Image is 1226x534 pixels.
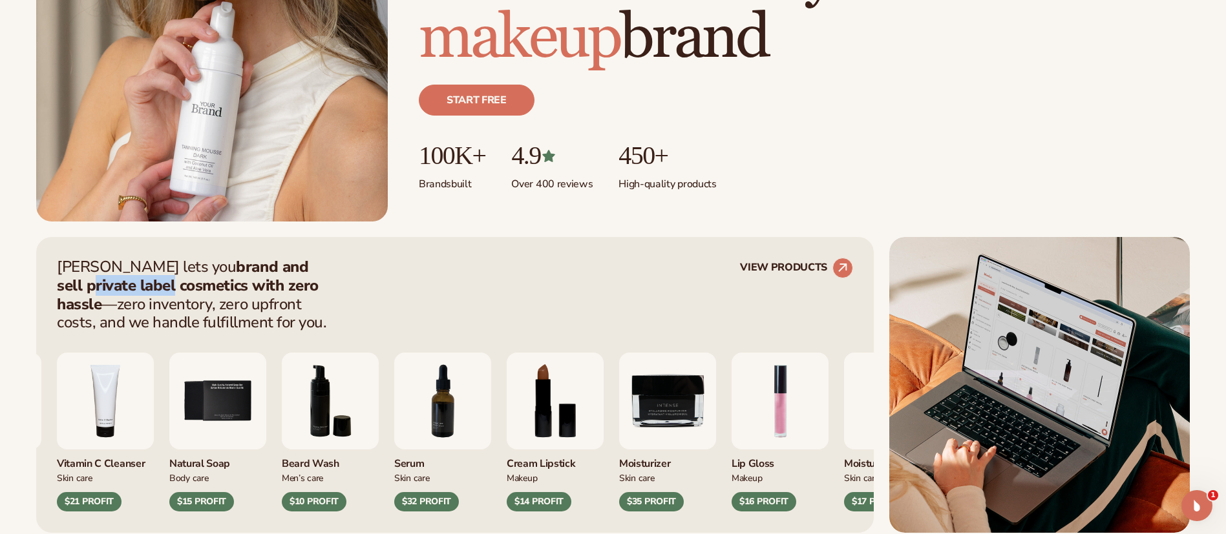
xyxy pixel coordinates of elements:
div: 4 / 9 [57,353,154,511]
a: VIEW PRODUCTS [740,258,853,278]
p: High-quality products [618,170,716,191]
img: Luxury cream lipstick. [507,353,604,449]
div: $16 PROFIT [732,492,796,511]
div: Body Care [169,471,266,484]
div: 1 / 9 [732,353,829,511]
p: 450+ [618,141,716,170]
img: Moisturizing lotion. [844,353,941,449]
div: Makeup [507,471,604,484]
strong: brand and sell private label cosmetics with zero hassle [57,256,319,314]
div: $14 PROFIT [507,492,571,511]
div: Beard Wash [282,449,379,471]
div: Skin Care [844,471,941,484]
iframe: Intercom live chat [1181,490,1212,521]
div: 9 / 9 [619,353,716,511]
p: [PERSON_NAME] lets you —zero inventory, zero upfront costs, and we handle fulfillment for you. [57,258,335,332]
a: Start free [419,85,534,116]
p: 4.9 [511,141,593,170]
img: Nature bar of soap. [169,353,266,449]
div: Makeup [732,471,829,484]
img: Shopify Image 2 [889,237,1190,533]
span: 1 [1208,490,1218,500]
div: $35 PROFIT [619,492,684,511]
div: Vitamin C Cleanser [57,449,154,471]
div: 8 / 9 [507,353,604,511]
p: Over 400 reviews [511,170,593,191]
div: 2 / 9 [844,353,941,511]
div: Cream Lipstick [507,449,604,471]
div: $15 PROFIT [169,492,234,511]
div: 5 / 9 [169,353,266,511]
div: Natural Soap [169,449,266,471]
div: Skin Care [394,471,491,484]
div: Moisturizer [619,449,716,471]
img: Collagen and retinol serum. [394,353,491,449]
div: Skin Care [57,471,154,484]
div: Moisturizer [844,449,941,471]
div: $17 PROFIT [844,492,909,511]
div: 6 / 9 [282,353,379,511]
img: Pink lip gloss. [732,353,829,449]
img: Foaming beard wash. [282,353,379,449]
div: $21 PROFIT [57,492,122,511]
div: Serum [394,449,491,471]
div: $32 PROFIT [394,492,459,511]
div: $10 PROFIT [282,492,346,511]
img: Vitamin c cleanser. [57,353,154,449]
img: Moisturizer. [619,353,716,449]
div: Skin Care [619,471,716,484]
div: Lip Gloss [732,449,829,471]
p: 100K+ [419,141,485,170]
div: 7 / 9 [394,353,491,511]
p: Brands built [419,170,485,191]
div: Men’s Care [282,471,379,484]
